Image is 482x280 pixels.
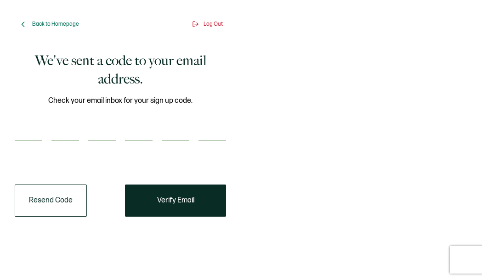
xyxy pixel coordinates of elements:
[15,185,87,217] button: Resend Code
[25,51,216,88] h1: We've sent a code to your email address.
[32,21,79,28] span: Back to Homepage
[157,197,194,204] span: Verify Email
[125,185,226,217] button: Verify Email
[204,21,223,28] span: Log Out
[48,95,193,106] span: Check your email inbox for your sign up code.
